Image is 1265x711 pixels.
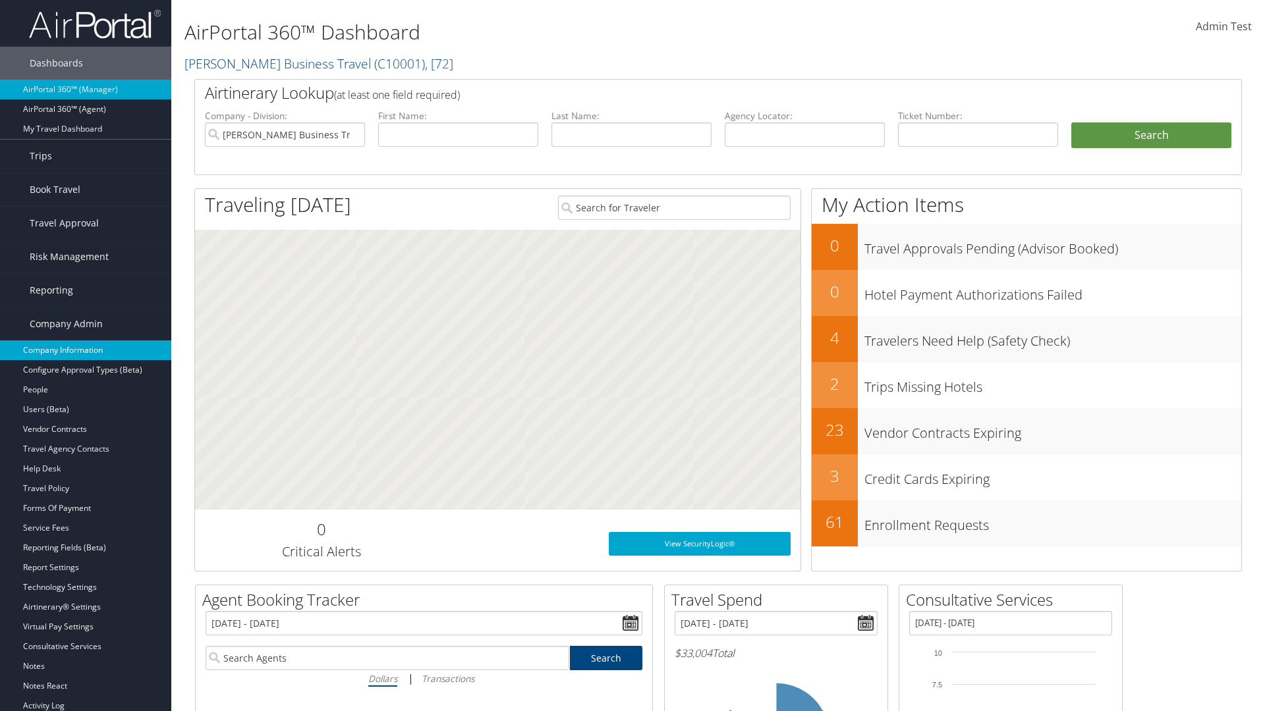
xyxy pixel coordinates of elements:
h3: Enrollment Requests [864,510,1241,535]
h2: Airtinerary Lookup [205,82,1144,104]
h2: Consultative Services [906,589,1122,611]
input: Search Agents [206,646,569,670]
h1: Traveling [DATE] [205,191,351,219]
a: Search [570,646,643,670]
h2: 0 [812,280,858,303]
i: Dollars [368,672,397,685]
span: Travel Approval [30,207,99,240]
span: Admin Test [1196,19,1252,34]
h3: Credit Cards Expiring [864,463,1241,488]
a: 61Enrollment Requests [812,500,1241,546]
h2: 61 [812,511,858,533]
a: 4Travelers Need Help (Safety Check) [812,316,1241,362]
a: 0Travel Approvals Pending (Advisor Booked) [812,224,1241,270]
h2: 23 [812,419,858,441]
a: 2Trips Missing Hotels [812,362,1241,408]
h2: 4 [812,327,858,349]
h2: 0 [205,518,437,540]
label: Agency Locator: [725,109,885,122]
h6: Total [675,646,878,660]
label: Last Name: [551,109,712,122]
a: View SecurityLogic® [609,532,791,556]
span: Dashboards [30,47,83,80]
a: [PERSON_NAME] Business Travel [184,55,453,72]
span: Company Admin [30,307,103,340]
a: 3Credit Cards Expiring [812,454,1241,500]
span: Trips [30,140,52,172]
h3: Trips Missing Hotels [864,371,1241,396]
h3: Vendor Contracts Expiring [864,417,1241,442]
h2: Travel Spend [671,589,887,611]
span: $33,004 [675,646,712,660]
h3: Hotel Payment Authorizations Failed [864,279,1241,304]
h1: AirPortal 360™ Dashboard [184,18,896,46]
span: ( C10001 ) [374,55,425,72]
h3: Travel Approvals Pending (Advisor Booked) [864,233,1241,258]
a: 23Vendor Contracts Expiring [812,408,1241,454]
h2: 0 [812,234,858,257]
button: Search [1071,122,1231,149]
div: | [206,670,642,687]
span: Book Travel [30,173,80,206]
h3: Critical Alerts [205,542,437,561]
h2: 3 [812,465,858,487]
i: Transactions [422,672,474,685]
span: Reporting [30,274,73,307]
h2: Agent Booking Tracker [202,589,652,611]
span: Risk Management [30,240,109,273]
tspan: 10 [934,649,942,657]
tspan: 7.5 [932,681,942,689]
label: Ticket Number: [898,109,1058,122]
label: Company - Division: [205,109,365,122]
h3: Travelers Need Help (Safety Check) [864,325,1241,350]
a: 0Hotel Payment Authorizations Failed [812,270,1241,316]
a: Admin Test [1196,7,1252,47]
span: (at least one field required) [334,88,460,102]
label: First Name: [378,109,538,122]
img: airportal-logo.png [29,9,161,39]
input: Search for Traveler [558,196,791,220]
span: , [ 72 ] [425,55,453,72]
h2: 2 [812,373,858,395]
h1: My Action Items [812,191,1241,219]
